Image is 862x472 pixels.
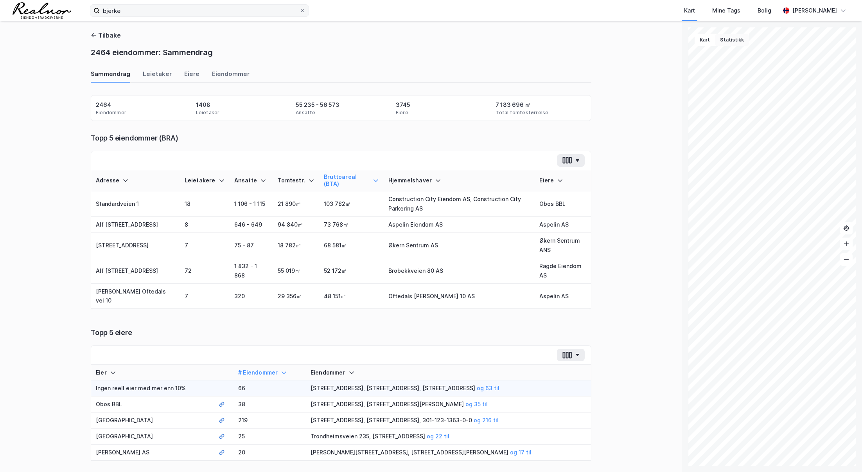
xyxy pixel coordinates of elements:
[230,258,273,284] td: 1 832 - 1 868
[91,445,214,461] td: [PERSON_NAME] AS
[384,217,535,233] td: Aspelin Eiendom AS
[13,2,71,19] img: realnor-logo.934646d98de889bb5806.png
[384,233,535,258] td: Økern Sentrum AS
[319,217,384,233] td: 73 768㎡
[535,233,591,258] td: Økern Sentrum ANS
[384,284,535,309] td: Oftedals [PERSON_NAME] 10 AS
[535,258,591,284] td: Ragde Eiendom AS
[238,369,301,377] div: # Eiendommer
[233,445,306,461] td: 20
[496,100,530,110] div: 7 183 696 ㎡
[180,284,230,309] td: 7
[91,217,180,233] td: Alf [STREET_ADDRESS]
[233,380,306,396] td: 66
[384,258,535,284] td: Brobekkveien 80 AS
[91,191,180,217] td: Standardveien 1
[91,31,121,40] button: Tilbake
[311,448,586,457] div: [PERSON_NAME][STREET_ADDRESS], [STREET_ADDRESS][PERSON_NAME]
[180,233,230,258] td: 7
[91,380,214,396] td: Ingen reell eier med mer enn 10%
[230,191,273,217] td: 1 106 - 1 115
[143,70,172,83] div: Leietaker
[180,191,230,217] td: 18
[792,6,837,15] div: [PERSON_NAME]
[396,100,410,110] div: 3745
[823,434,862,472] iframe: Chat Widget
[311,416,586,425] div: [STREET_ADDRESS], [STREET_ADDRESS], 301-123-1363-0-0
[91,413,214,429] td: [GEOGRAPHIC_DATA]
[91,429,214,445] td: [GEOGRAPHIC_DATA]
[319,284,384,309] td: 48 151㎡
[273,233,319,258] td: 18 782㎡
[184,70,199,83] div: Eiere
[196,110,220,116] div: Leietaker
[496,110,548,116] div: Total tomtestørrelse
[319,258,384,284] td: 52 172㎡
[319,191,384,217] td: 103 782㎡
[396,110,408,116] div: Eiere
[535,284,591,309] td: Aspelin AS
[212,70,250,83] div: Eiendommer
[311,384,586,393] div: [STREET_ADDRESS], [STREET_ADDRESS], [STREET_ADDRESS]
[278,177,314,184] div: Tomtestr.
[180,258,230,284] td: 72
[273,191,319,217] td: 21 890㎡
[384,191,535,217] td: Construction City Eiendom AS, Construction City Parkering AS
[180,217,230,233] td: 8
[96,177,175,184] div: Adresse
[319,233,384,258] td: 68 581㎡
[233,413,306,429] td: 219
[311,369,586,377] div: Eiendommer
[712,6,740,15] div: Mine Tags
[535,191,591,217] td: Obos BBL
[311,432,586,441] div: Trondheimsveien 235, [STREET_ADDRESS]
[230,284,273,309] td: 320
[230,233,273,258] td: 75 - 87
[230,217,273,233] td: 646 - 649
[823,434,862,472] div: Kontrollprogram for chat
[684,6,695,15] div: Kart
[91,233,180,258] td: [STREET_ADDRESS]
[91,328,591,337] div: Topp 5 eiere
[96,369,209,377] div: Eier
[273,258,319,284] td: 55 019㎡
[91,396,214,413] td: Obos BBL
[185,177,225,184] div: Leietakere
[535,217,591,233] td: Aspelin AS
[273,284,319,309] td: 29 356㎡
[196,100,210,110] div: 1408
[96,110,126,116] div: Eiendommer
[715,34,749,46] button: Statistikk
[296,100,339,110] div: 55 235 - 56 573
[91,70,130,83] div: Sammendrag
[233,429,306,445] td: 25
[311,400,586,409] div: [STREET_ADDRESS], [STREET_ADDRESS][PERSON_NAME]
[539,177,586,184] div: Eiere
[695,34,715,46] button: Kart
[100,5,299,16] input: Søk på adresse, matrikkel, gårdeiere, leietakere eller personer
[96,100,111,110] div: 2464
[273,217,319,233] td: 94 840㎡
[91,258,180,284] td: Alf [STREET_ADDRESS]
[324,173,379,188] div: Bruttoareal (BTA)
[758,6,771,15] div: Bolig
[91,133,591,143] div: Topp 5 eiendommer (BRA)
[233,396,306,413] td: 38
[91,46,213,59] div: 2464 eiendommer: Sammendrag
[388,177,530,184] div: Hjemmelshaver
[296,110,315,116] div: Ansatte
[234,177,268,184] div: Ansatte
[91,284,180,309] td: [PERSON_NAME] Oftedals vei 10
